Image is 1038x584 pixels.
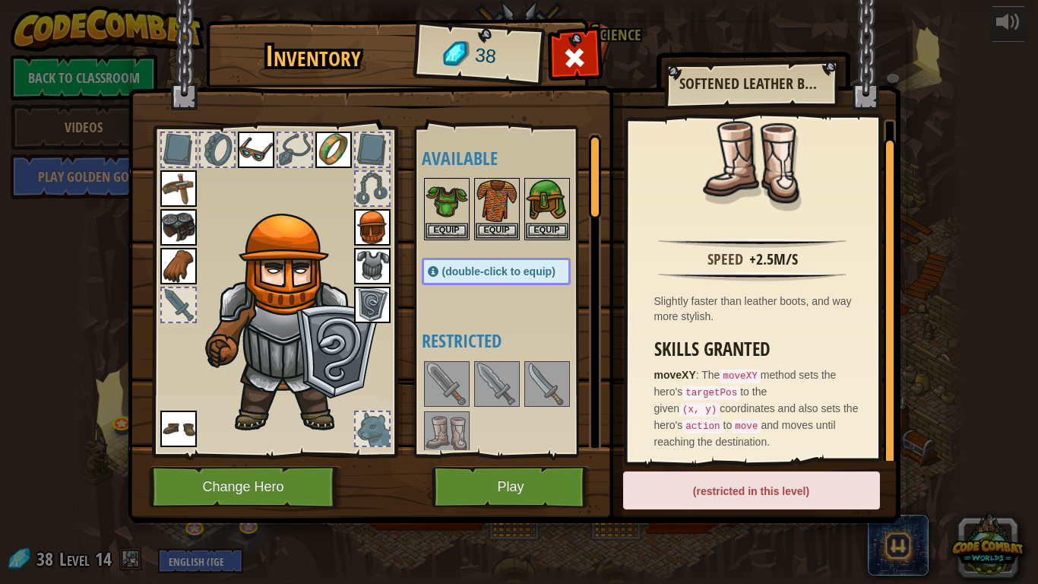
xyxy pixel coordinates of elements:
img: portrait.png [354,248,391,284]
img: portrait.png [526,179,568,222]
div: Slightly faster than leather boots, and way more stylish. [654,294,859,324]
div: Speed [707,249,743,271]
img: portrait.png [354,209,391,246]
h2: Softened Leather Boots [679,75,822,92]
h4: Restricted [422,331,601,351]
strong: moveXY [654,369,696,381]
h4: Available [422,148,601,168]
img: hr.png [658,272,846,281]
img: portrait.png [426,363,468,405]
img: portrait.png [160,209,197,246]
button: Play [432,466,590,508]
img: portrait.png [476,179,518,222]
div: (restricted in this level) [623,471,880,509]
img: portrait.png [354,287,391,323]
code: targetPos [682,386,740,400]
img: portrait.png [238,132,274,168]
img: portrait.png [160,248,197,284]
button: Equip [476,223,518,239]
img: portrait.png [703,113,802,212]
img: portrait.png [426,413,468,455]
img: hr.png [658,239,846,248]
img: portrait.png [526,363,568,405]
span: The method sets the hero's to the given coordinates and also sets the hero's to and moves until r... [654,369,859,448]
span: 38 [473,42,497,71]
code: action [682,420,723,433]
img: portrait.png [160,411,197,447]
code: moveXY [720,370,760,383]
span: : [696,369,702,381]
h3: Skills Granted [654,339,859,360]
button: Equip [526,223,568,239]
button: Change Hero [149,466,342,508]
img: portrait.png [476,363,518,405]
span: (double-click to equip) [442,265,555,278]
img: portrait.png [315,132,352,168]
code: move [732,420,761,433]
div: +2.5m/s [749,249,798,271]
h1: Inventory [217,40,410,72]
img: portrait.png [426,179,468,222]
img: portrait.png [160,170,197,207]
img: male.png [198,214,385,435]
code: (x, y) [679,403,720,417]
button: Equip [426,223,468,239]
